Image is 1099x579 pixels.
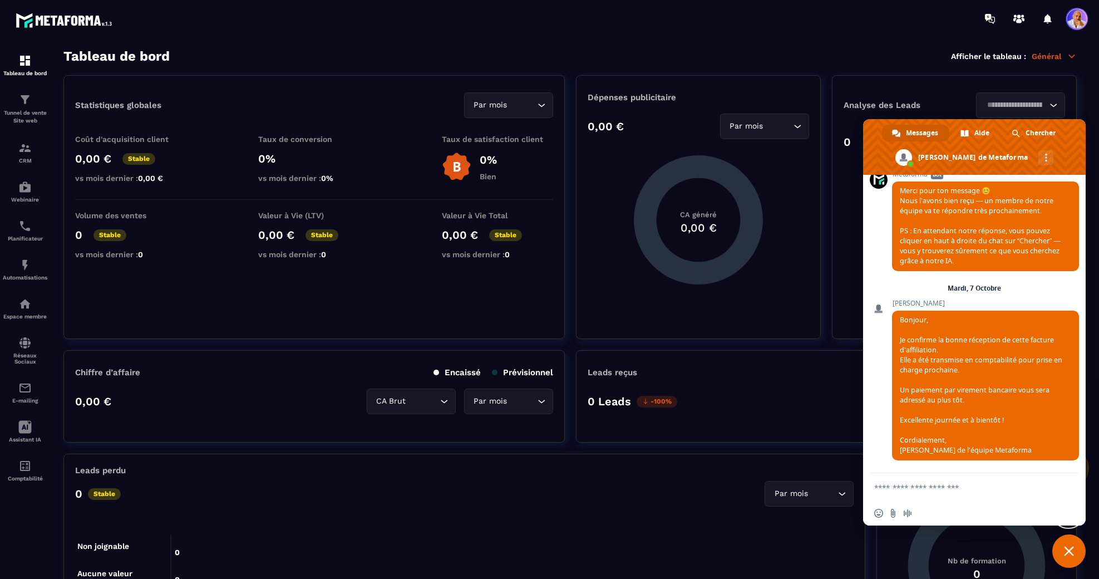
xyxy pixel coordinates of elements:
[3,85,47,133] a: formationformationTunnel de vente Site web
[321,250,326,259] span: 0
[983,99,1047,111] input: Search for option
[75,211,186,220] p: Volume des ventes
[510,395,535,408] input: Search for option
[3,250,47,289] a: automationsautomationsAutomatisations
[374,395,408,408] span: CA Brut
[906,125,938,141] span: Messages
[122,153,155,165] p: Stable
[772,488,810,500] span: Par mois
[16,10,116,31] img: logo
[18,297,32,311] img: automations
[75,487,82,501] p: 0
[258,135,369,144] p: Taux de conversion
[3,235,47,242] p: Planificateur
[3,398,47,404] p: E-mailing
[442,152,471,181] img: b-badge-o.b3b20ee6.svg
[489,229,522,241] p: Stable
[3,436,47,443] p: Assistant IA
[75,135,186,144] p: Coût d'acquisition client
[18,54,32,67] img: formation
[931,170,943,179] span: Bot
[900,315,1062,455] span: Bonjour, Je confirme la bonne réception de cette facture d'affiliation. Elle a été transmise en c...
[464,389,553,414] div: Search for option
[75,174,186,183] p: vs mois dernier :
[18,459,32,473] img: accountant
[75,228,82,242] p: 0
[948,285,1001,292] div: Mardi, 7 Octobre
[3,475,47,482] p: Comptabilité
[18,93,32,106] img: formation
[1038,150,1053,165] div: Autres canaux
[637,396,677,408] p: -100%
[727,120,766,133] span: Par mois
[442,228,478,242] p: 0,00 €
[874,509,883,518] span: Insérer un emoji
[367,389,456,414] div: Search for option
[480,172,497,181] p: Bien
[305,229,338,241] p: Stable
[3,172,47,211] a: automationsautomationsWebinaire
[258,174,369,183] p: vs mois dernier :
[3,211,47,250] a: schedulerschedulerPlanificateur
[18,141,32,155] img: formation
[1002,125,1067,141] div: Chercher
[3,109,47,125] p: Tunnel de vente Site web
[75,395,111,408] p: 0,00 €
[510,99,535,111] input: Search for option
[810,488,835,500] input: Search for option
[18,180,32,194] img: automations
[844,135,851,149] p: 0
[976,92,1065,118] div: Search for option
[3,158,47,164] p: CRM
[844,100,954,110] p: Analyse des Leads
[75,100,161,110] p: Statistiques globales
[433,367,481,377] p: Encaissé
[588,92,809,102] p: Dépenses publicitaire
[765,481,854,507] div: Search for option
[766,120,791,133] input: Search for option
[88,488,121,500] p: Stable
[18,219,32,233] img: scheduler
[1026,125,1056,141] span: Chercher
[588,395,631,408] p: 0 Leads
[3,352,47,365] p: Réseaux Sociaux
[138,174,163,183] span: 0,00 €
[75,367,140,377] p: Chiffre d’affaire
[903,509,912,518] span: Message audio
[18,336,32,350] img: social-network
[63,48,170,64] h3: Tableau de bord
[258,250,369,259] p: vs mois dernier :
[720,114,809,139] div: Search for option
[874,483,1050,493] textarea: Entrez votre message...
[258,152,369,165] p: 0%
[3,197,47,203] p: Webinaire
[258,228,294,242] p: 0,00 €
[951,52,1026,61] p: Afficher le tableau :
[75,250,186,259] p: vs mois dernier :
[471,395,510,408] span: Par mois
[18,381,32,395] img: email
[75,465,126,475] p: Leads perdu
[492,367,553,377] p: Prévisionnel
[3,373,47,412] a: emailemailE-mailing
[3,451,47,490] a: accountantaccountantComptabilité
[442,211,553,220] p: Valeur à Vie Total
[77,569,132,578] tspan: Aucune valeur
[442,250,553,259] p: vs mois dernier :
[3,313,47,320] p: Espace membre
[950,125,1001,141] div: Aide
[1052,534,1086,568] div: Fermer le chat
[321,174,333,183] span: 0%
[505,250,510,259] span: 0
[3,289,47,328] a: automationsautomationsEspace membre
[3,133,47,172] a: formationformationCRM
[464,92,553,118] div: Search for option
[889,509,898,518] span: Envoyer un fichier
[3,46,47,85] a: formationformationTableau de bord
[588,367,637,377] p: Leads reçus
[75,152,111,165] p: 0,00 €
[471,99,510,111] span: Par mois
[900,186,1061,266] span: Merci pour ton message 😊 Nous l’avons bien reçu — un membre de notre équipe va te répondre très p...
[588,120,624,133] p: 0,00 €
[3,70,47,76] p: Tableau de bord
